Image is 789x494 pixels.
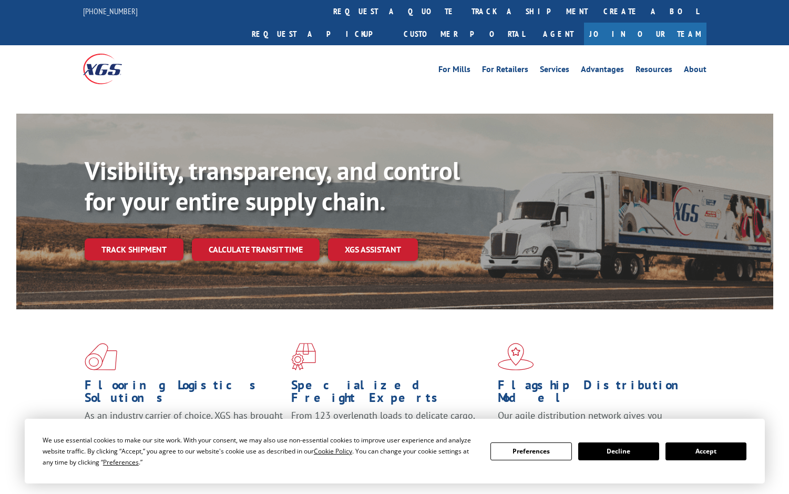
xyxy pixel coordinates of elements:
a: Advantages [581,65,624,77]
span: Preferences [103,458,139,467]
a: Join Our Team [584,23,706,45]
div: Cookie Consent Prompt [25,419,765,483]
a: Request a pickup [244,23,396,45]
img: xgs-icon-total-supply-chain-intelligence-red [85,343,117,370]
a: For Retailers [482,65,528,77]
img: xgs-icon-flagship-distribution-model-red [498,343,534,370]
a: Calculate transit time [192,238,320,261]
a: Services [540,65,569,77]
div: We use essential cookies to make our site work. With your consent, we may also use non-essential ... [43,435,478,468]
b: Visibility, transparency, and control for your entire supply chain. [85,154,460,217]
img: xgs-icon-focused-on-flooring-red [291,343,316,370]
button: Accept [665,442,746,460]
h1: Flagship Distribution Model [498,379,696,409]
span: As an industry carrier of choice, XGS has brought innovation and dedication to flooring logistics... [85,409,283,447]
a: XGS ASSISTANT [328,238,418,261]
span: Cookie Policy [314,447,352,456]
span: Our agile distribution network gives you nationwide inventory management on demand. [498,409,691,434]
a: For Mills [438,65,470,77]
a: Resources [636,65,672,77]
a: Customer Portal [396,23,532,45]
h1: Flooring Logistics Solutions [85,379,283,409]
button: Preferences [490,442,571,460]
a: Track shipment [85,238,183,260]
p: From 123 overlength loads to delicate cargo, our experienced staff knows the best way to move you... [291,409,490,456]
button: Decline [578,442,659,460]
a: About [684,65,706,77]
a: [PHONE_NUMBER] [83,6,138,16]
a: Agent [532,23,584,45]
h1: Specialized Freight Experts [291,379,490,409]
